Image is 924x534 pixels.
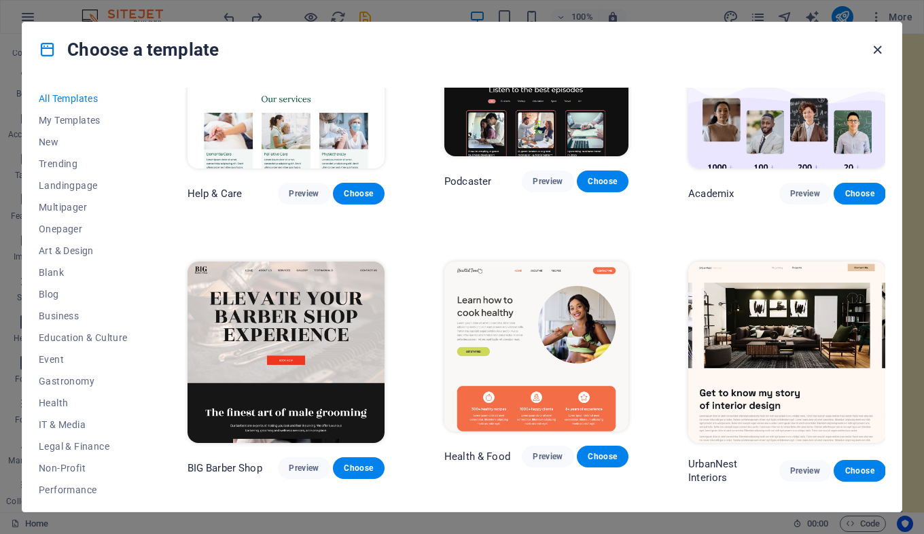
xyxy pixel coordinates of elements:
img: UrbanNest Interiors [688,262,885,444]
button: Choose [834,460,885,482]
button: Onepager [39,218,128,240]
img: Health & Food [444,262,628,431]
span: New [39,137,128,147]
span: Blog [39,289,128,300]
span: Trending [39,158,128,169]
button: New [39,131,128,153]
p: UrbanNest Interiors [688,457,779,484]
button: Preview [278,183,330,204]
button: Preview [522,171,573,192]
span: Preview [289,188,319,199]
button: Preview [779,183,831,204]
span: Event [39,354,128,365]
button: Art & Design [39,240,128,262]
button: Preview [522,446,573,467]
span: Preview [790,188,820,199]
button: Preview [779,460,831,482]
span: Health [39,397,128,408]
button: Non-Profit [39,457,128,479]
span: Choose [344,188,374,199]
span: Choose [845,188,874,199]
span: Choose [588,451,618,462]
button: Blank [39,262,128,283]
img: BIG Barber Shop [188,262,385,444]
span: Preview [790,465,820,476]
span: Landingpage [39,180,128,191]
span: Choose [845,465,874,476]
span: Choose [344,463,374,474]
span: Blank [39,267,128,278]
button: Choose [333,183,385,204]
span: Preview [289,463,319,474]
button: All Templates [39,88,128,109]
button: Event [39,349,128,370]
button: Performance [39,479,128,501]
button: Trending [39,153,128,175]
p: Academix [688,187,734,200]
span: All Templates [39,93,128,104]
span: Multipager [39,202,128,213]
span: Legal & Finance [39,441,128,452]
p: Help & Care [188,187,243,200]
span: Art & Design [39,245,128,256]
span: Non-Profit [39,463,128,474]
span: Preview [533,176,563,187]
button: Health [39,392,128,414]
span: Gastronomy [39,376,128,387]
span: Education & Culture [39,332,128,343]
p: Podcaster [444,175,491,188]
span: Choose [588,176,618,187]
h4: Choose a template [39,39,219,60]
button: Landingpage [39,175,128,196]
button: Choose [834,183,885,204]
button: Gastronomy [39,370,128,392]
button: Preview [278,457,330,479]
span: Preview [533,451,563,462]
button: Multipager [39,196,128,218]
span: My Templates [39,115,128,126]
button: Choose [333,457,385,479]
p: BIG Barber Shop [188,461,262,475]
button: IT & Media [39,414,128,435]
button: Blog [39,283,128,305]
button: Legal & Finance [39,435,128,457]
button: Choose [577,446,628,467]
button: Education & Culture [39,327,128,349]
span: Business [39,310,128,321]
button: My Templates [39,109,128,131]
span: IT & Media [39,419,128,430]
span: Performance [39,484,128,495]
button: Business [39,305,128,327]
span: Onepager [39,224,128,234]
p: Health & Food [444,450,510,463]
button: Choose [577,171,628,192]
